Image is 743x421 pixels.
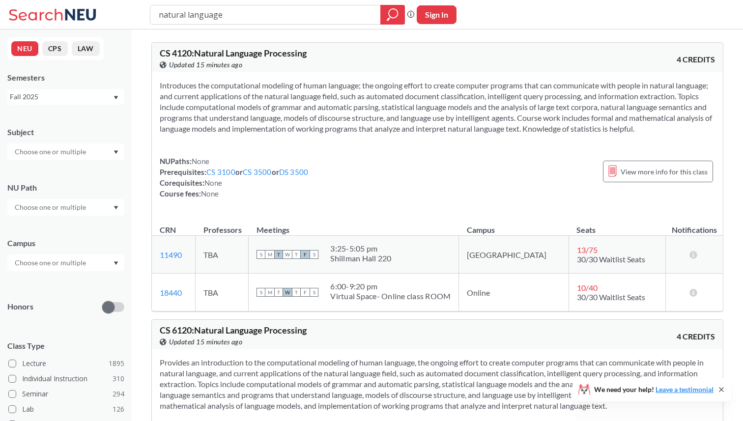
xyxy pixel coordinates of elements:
button: Sign In [417,5,457,24]
td: TBA [196,236,249,274]
svg: magnifying glass [387,8,399,22]
div: Semesters [7,72,124,83]
div: CRN [160,225,176,235]
section: Provides an introduction to the computational modeling of human language, the ongoing effort to c... [160,357,715,411]
svg: Dropdown arrow [114,261,118,265]
span: 126 [113,404,124,415]
div: 3:25 - 5:05 pm [330,244,391,253]
span: W [283,250,292,259]
th: Notifications [666,215,723,236]
a: Leave a testimonial [656,385,714,393]
div: 6:00 - 9:20 pm [330,281,451,291]
span: 4 CREDITS [677,331,715,342]
svg: Dropdown arrow [114,96,118,100]
td: TBA [196,274,249,311]
div: NUPaths: Prerequisites: or or Corequisites: Course fees: [160,156,308,199]
span: M [265,250,274,259]
span: 310 [113,373,124,384]
th: Meetings [249,215,459,236]
svg: Dropdown arrow [114,150,118,154]
input: Class, professor, course number, "phrase" [158,6,373,23]
a: 11490 [160,250,182,259]
label: Lecture [8,357,124,370]
td: [GEOGRAPHIC_DATA] [459,236,569,274]
button: NEU [11,41,38,56]
span: S [310,250,318,259]
span: W [283,288,292,297]
span: S [257,288,265,297]
span: View more info for this class [621,166,708,178]
label: Individual Instruction [8,372,124,385]
span: 10 / 40 [577,283,598,292]
span: None [192,157,209,166]
svg: Dropdown arrow [114,206,118,210]
span: Class Type [7,340,124,351]
span: CS 4120 : Natural Language Processing [160,48,307,58]
th: Campus [459,215,569,236]
a: CS 3500 [243,168,272,176]
th: Seats [569,215,665,236]
button: LAW [72,41,100,56]
div: Shillman Hall 220 [330,253,391,263]
span: 1895 [109,358,124,369]
div: Subject [7,127,124,138]
th: Professors [196,215,249,236]
span: T [274,288,283,297]
input: Choose one or multiple [10,146,92,158]
span: CS 6120 : Natural Language Processing [160,325,307,336]
span: S [310,288,318,297]
span: S [257,250,265,259]
td: Online [459,274,569,311]
a: CS 3100 [206,168,235,176]
span: We need your help! [594,386,714,393]
div: Campus [7,238,124,249]
span: F [301,250,310,259]
span: Updated 15 minutes ago [169,59,242,70]
span: 4 CREDITS [677,54,715,65]
section: Introduces the computational modeling of human language; the ongoing effort to create computer pr... [160,80,715,134]
div: Dropdown arrow [7,254,124,271]
input: Choose one or multiple [10,257,92,269]
input: Choose one or multiple [10,201,92,213]
span: None [204,178,222,187]
span: T [292,250,301,259]
span: 13 / 75 [577,245,598,254]
div: Fall 2025 [10,91,113,102]
span: Updated 15 minutes ago [169,337,242,347]
div: Fall 2025Dropdown arrow [7,89,124,105]
span: 30/30 Waitlist Seats [577,254,645,264]
div: Dropdown arrow [7,199,124,216]
div: Dropdown arrow [7,143,124,160]
div: Virtual Space- Online class ROOM [330,291,451,301]
p: Honors [7,301,33,312]
span: F [301,288,310,297]
div: NU Path [7,182,124,193]
span: None [201,189,219,198]
span: M [265,288,274,297]
span: T [274,250,283,259]
label: Seminar [8,388,124,400]
div: magnifying glass [380,5,405,25]
label: Lab [8,403,124,416]
span: T [292,288,301,297]
a: DS 3500 [279,168,309,176]
a: 18440 [160,288,182,297]
button: CPS [42,41,68,56]
span: 294 [113,389,124,399]
span: 30/30 Waitlist Seats [577,292,645,302]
